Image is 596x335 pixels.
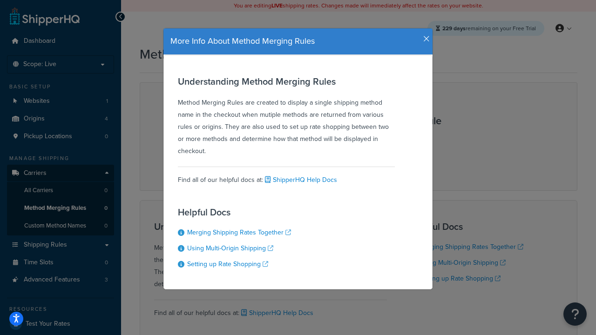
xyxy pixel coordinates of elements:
[178,76,395,157] div: Method Merging Rules are created to display a single shipping method name in the checkout when mu...
[178,207,291,217] h3: Helpful Docs
[178,76,395,87] h3: Understanding Method Merging Rules
[187,243,273,253] a: Using Multi-Origin Shipping
[170,35,426,47] h4: More Info About Method Merging Rules
[187,259,268,269] a: Setting up Rate Shopping
[187,228,291,237] a: Merging Shipping Rates Together
[178,167,395,186] div: Find all of our helpful docs at:
[263,175,337,185] a: ShipperHQ Help Docs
